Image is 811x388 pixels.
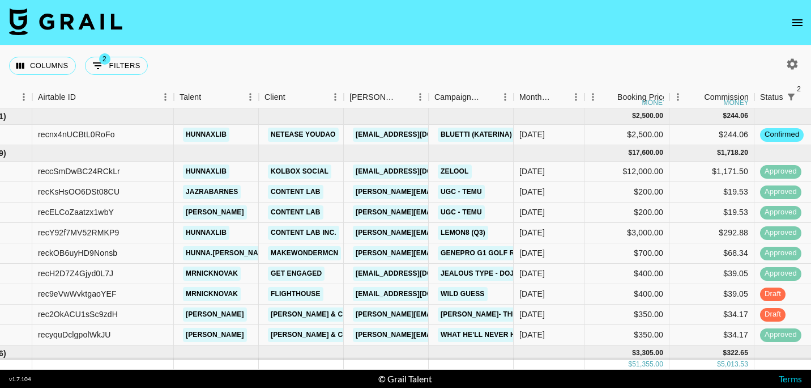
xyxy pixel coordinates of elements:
[584,182,669,203] div: $200.00
[259,86,344,108] div: Client
[38,166,120,177] div: reccSmDwBC24RCkLr
[669,162,754,182] div: $1,171.50
[38,227,119,238] div: recY92f7MV52RMKP9
[438,328,592,342] a: What He'll Never Have [PERSON_NAME]
[183,246,274,260] a: Hunna.[PERSON_NAME]
[268,226,339,240] a: Content Lab Inc.
[760,330,801,340] span: approved
[38,129,115,140] div: recnx4nUCBtL0RoFo
[242,88,259,106] button: Menu
[779,373,802,384] a: Terms
[183,185,241,199] a: jazrabarnes
[497,88,514,106] button: Menu
[760,268,801,279] span: approved
[669,223,754,243] div: $292.88
[783,89,799,105] div: 2 active filters
[201,89,217,105] button: Sort
[688,89,704,105] button: Sort
[760,129,804,140] span: confirmed
[632,348,636,358] div: $
[438,165,472,179] a: Zelool
[38,268,113,279] div: recH2D7Z4Gjyd0L7J
[723,99,749,106] div: money
[721,148,748,158] div: 1,718.20
[38,247,117,259] div: reckOB6uyHD9Nonsb
[344,86,429,108] div: Booker
[438,185,485,199] a: UGC - Temu
[669,243,754,264] div: $68.34
[285,89,301,105] button: Sort
[717,360,721,369] div: $
[353,328,596,342] a: [PERSON_NAME][EMAIL_ADDRESS][PERSON_NAME][DOMAIN_NAME]
[519,166,545,177] div: Sep '25
[584,88,601,106] button: Menu
[438,205,485,220] a: UGC - Temu
[38,329,111,340] div: recyquDclgpolWkJU
[76,89,92,105] button: Sort
[353,165,480,179] a: [EMAIL_ADDRESS][DOMAIN_NAME]
[727,111,748,121] div: 244.06
[38,309,118,320] div: rec2OkACU1sSc9zdH
[584,284,669,305] div: $400.00
[9,8,122,35] img: Grail Talent
[760,289,786,300] span: draft
[760,207,801,218] span: approved
[717,148,721,158] div: $
[353,287,480,301] a: [EMAIL_ADDRESS][DOMAIN_NAME]
[438,287,488,301] a: wild guess
[434,86,481,108] div: Campaign (Type)
[268,307,366,322] a: [PERSON_NAME] & Co LLC
[628,360,632,369] div: $
[519,288,545,300] div: Sep '25
[760,166,801,177] span: approved
[438,128,515,142] a: Bluetti (Katerina)
[584,305,669,325] div: $350.00
[353,226,537,240] a: [PERSON_NAME][EMAIL_ADDRESS][DOMAIN_NAME]
[353,267,480,281] a: [EMAIL_ADDRESS][DOMAIN_NAME]
[584,223,669,243] div: $3,000.00
[264,86,285,108] div: Client
[353,307,596,322] a: [PERSON_NAME][EMAIL_ADDRESS][PERSON_NAME][DOMAIN_NAME]
[514,86,584,108] div: Month Due
[438,226,488,240] a: Lemon8 (Q3)
[268,205,323,220] a: Content Lab
[353,185,537,199] a: [PERSON_NAME][EMAIL_ADDRESS][DOMAIN_NAME]
[669,264,754,284] div: $39.05
[519,186,545,197] div: Sep '25
[704,86,749,108] div: Commission
[636,348,663,358] div: 3,305.00
[567,88,584,106] button: Menu
[783,89,799,105] button: Show filters
[438,267,537,281] a: Jealous Type - Doja Cat
[183,307,247,322] a: [PERSON_NAME]
[38,186,119,197] div: recKsHsOO6DSt08CU
[429,86,514,108] div: Campaign (Type)
[793,83,805,95] span: 2
[632,148,663,158] div: 17,600.00
[760,187,801,197] span: approved
[268,328,366,342] a: [PERSON_NAME] & Co LLC
[183,328,247,342] a: [PERSON_NAME]
[396,89,412,105] button: Sort
[9,57,76,75] button: Select columns
[183,226,229,240] a: hunnaxlib
[786,11,809,34] button: open drawer
[183,205,247,220] a: [PERSON_NAME]
[669,125,754,145] div: $244.06
[268,185,323,199] a: Content Lab
[519,227,545,238] div: Sep '25
[85,57,148,75] button: Show filters
[481,89,497,105] button: Sort
[628,148,632,158] div: $
[183,287,241,301] a: mrnicknovak
[183,165,229,179] a: hunnaxlib
[760,309,786,320] span: draft
[723,111,727,121] div: $
[669,284,754,305] div: $39.05
[268,165,331,179] a: KolBox Social
[636,111,663,121] div: 2,500.00
[327,88,344,106] button: Menu
[99,53,110,65] span: 2
[183,267,241,281] a: mrnicknovak
[669,182,754,203] div: $19.53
